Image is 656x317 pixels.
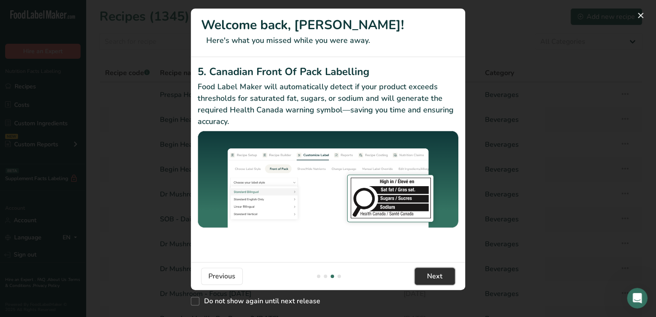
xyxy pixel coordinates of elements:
[198,64,458,79] h2: 5. Canadian Front Of Pack Labelling
[201,268,243,285] button: Previous
[415,268,455,285] button: Next
[198,81,458,127] p: Food Label Maker will automatically detect if your product exceeds thresholds for saturated fat, ...
[201,35,455,46] p: Here's what you missed while you were away.
[427,271,442,281] span: Next
[201,15,455,35] h1: Welcome back, [PERSON_NAME]!
[199,297,320,305] span: Do not show again until next release
[627,288,647,308] iframe: Intercom live chat
[198,131,458,229] img: Canadian Front Of Pack Labelling
[208,271,235,281] span: Previous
